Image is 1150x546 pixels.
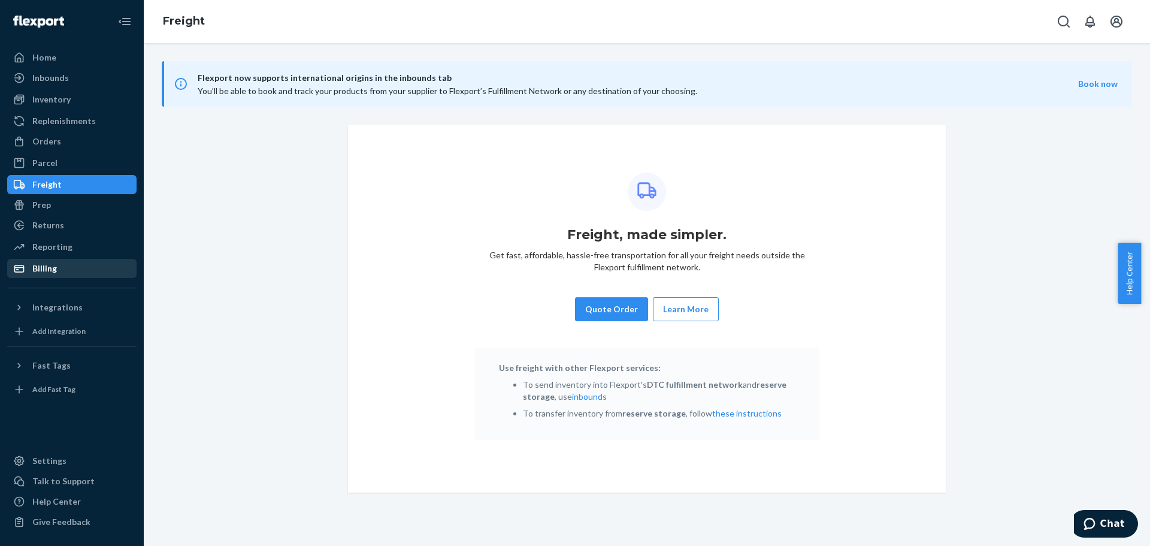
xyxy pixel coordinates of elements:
[7,322,137,341] a: Add Integration
[663,303,709,315] button: Learn More
[32,241,72,253] div: Reporting
[7,380,137,399] a: Add Fast Tag
[7,195,137,215] a: Prep
[7,451,137,470] a: Settings
[523,408,795,420] li: To transfer inventory from , follow
[32,496,81,508] div: Help Center
[198,71,1078,85] span: Flexport now supports international origins in the inbounds tab
[32,263,57,274] div: Billing
[7,512,137,532] button: Give Feedback
[7,259,137,278] a: Billing
[647,379,743,390] b: DTC fulfillment network
[7,237,137,257] a: Reporting
[7,90,137,109] a: Inventory
[7,111,137,131] a: Replenishments
[7,356,137,375] button: Fast Tags
[32,157,57,169] div: Parcel
[32,52,56,64] div: Home
[712,408,782,420] button: these instructions
[7,68,137,88] a: Inbounds
[572,391,607,403] button: inbounds
[1118,243,1141,304] button: Help Center
[575,297,648,321] button: Quote Order
[32,219,64,231] div: Returns
[1078,10,1102,34] button: Open notifications
[1052,10,1076,34] button: Open Search Box
[32,301,83,313] div: Integrations
[7,132,137,151] a: Orders
[7,153,137,173] a: Parcel
[153,4,214,39] ol: breadcrumbs
[32,93,71,105] div: Inventory
[163,14,205,28] a: Freight
[622,408,686,418] b: reserve storage
[567,225,727,245] h1: Freight, made simpler.
[7,298,137,317] button: Integrations
[32,516,90,528] div: Give Feedback
[1104,10,1128,34] button: Open account menu
[198,86,697,96] span: You’ll be able to book and track your products from your supplier to Flexport’s Fulfillment Netwo...
[32,360,71,372] div: Fast Tags
[32,115,96,127] div: Replenishments
[32,199,51,211] div: Prep
[13,16,64,28] img: Flexport logo
[475,249,819,273] p: Get fast, affordable, hassle-free transportation for all your freight needs outside the Flexport ...
[32,179,62,191] div: Freight
[7,492,137,511] a: Help Center
[32,72,69,84] div: Inbounds
[32,455,66,467] div: Settings
[7,48,137,67] a: Home
[7,175,137,194] a: Freight
[32,475,95,487] div: Talk to Support
[32,326,86,336] div: Add Integration
[1074,510,1138,540] iframe: Opens a widget where you can chat to one of our agents
[32,384,75,394] div: Add Fast Tag
[1078,78,1118,90] button: Book now
[499,363,661,373] strong: Use freight with other Flexport services:
[523,379,795,403] li: To send inventory into Flexport's and , use
[7,216,137,235] a: Returns
[7,472,137,491] button: Talk to Support
[113,10,137,34] button: Close Navigation
[32,135,61,147] div: Orders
